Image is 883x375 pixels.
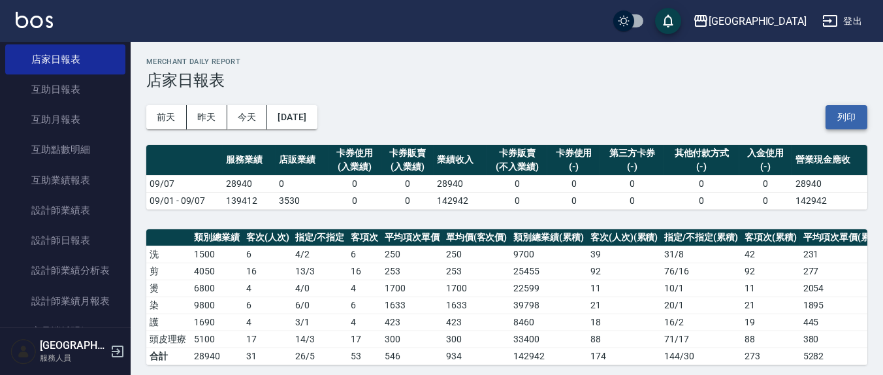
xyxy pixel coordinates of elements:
th: 客次(人次)(累積) [587,229,662,246]
button: 登出 [817,9,867,33]
th: 類別總業績 [191,229,243,246]
button: [DATE] [267,105,317,129]
div: 卡券使用 [551,146,597,160]
img: Logo [16,12,53,28]
td: 0 [547,192,600,209]
td: 21 [741,297,800,314]
td: 4 / 2 [292,246,347,263]
a: 互助點數明細 [5,135,125,165]
td: 9700 [510,246,587,263]
td: 0 [664,175,739,192]
td: 253 [381,263,443,280]
td: 28940 [792,175,867,192]
td: 88 [587,331,662,348]
td: 300 [381,331,443,348]
td: 6 / 0 [292,297,347,314]
button: [GEOGRAPHIC_DATA] [688,8,812,35]
p: 服務人員 [40,352,106,364]
div: (-) [551,160,597,174]
td: 53 [347,348,381,365]
th: 指定/不指定(累積) [661,229,741,246]
td: 142942 [510,348,587,365]
a: 商品消耗明細 [5,316,125,346]
a: 互助業績報表 [5,165,125,195]
td: 174 [587,348,662,365]
td: 1500 [191,246,243,263]
td: 燙 [146,280,191,297]
a: 設計師業績月報表 [5,286,125,316]
button: 列印 [826,105,867,129]
td: 0 [487,192,547,209]
td: 31 [243,348,293,365]
td: 71 / 17 [661,331,741,348]
td: 25455 [510,263,587,280]
td: 423 [443,314,511,331]
h3: 店家日報表 [146,71,867,90]
td: 139412 [223,192,276,209]
td: 頭皮理療 [146,331,191,348]
td: 0 [276,175,329,192]
td: 合計 [146,348,191,365]
td: 39 [587,246,662,263]
td: 142942 [792,192,867,209]
td: 33400 [510,331,587,348]
td: 88 [741,331,800,348]
td: 1690 [191,314,243,331]
div: 卡券使用 [332,146,378,160]
div: (-) [603,160,661,174]
th: 營業現金應收 [792,145,867,176]
div: [GEOGRAPHIC_DATA] [709,13,807,29]
td: 250 [443,246,511,263]
td: 6 [347,297,381,314]
td: 09/07 [146,175,223,192]
td: 4 [243,280,293,297]
button: 昨天 [187,105,227,129]
td: 18 [587,314,662,331]
td: 423 [381,314,443,331]
th: 客項次(累積) [741,229,800,246]
td: 11 [587,280,662,297]
th: 類別總業績(累積) [510,229,587,246]
td: 20 / 1 [661,297,741,314]
td: 染 [146,297,191,314]
button: 今天 [227,105,268,129]
td: 3 / 1 [292,314,347,331]
td: 0 [600,175,664,192]
div: 入金使用 [743,146,789,160]
td: 4 / 0 [292,280,347,297]
td: 10 / 1 [661,280,741,297]
td: 1633 [443,297,511,314]
td: 0 [487,175,547,192]
td: 16 [243,263,293,280]
th: 單均價(客次價) [443,229,511,246]
td: 1700 [443,280,511,297]
td: 19 [741,314,800,331]
td: 31 / 8 [661,246,741,263]
td: 273 [741,348,800,365]
a: 店家日報表 [5,44,125,74]
th: 服務業績 [223,145,276,176]
td: 39798 [510,297,587,314]
div: (不入業績) [490,160,544,174]
td: 0 [329,192,381,209]
td: 17 [347,331,381,348]
td: 253 [443,263,511,280]
td: 21 [587,297,662,314]
th: 客項次 [347,229,381,246]
td: 6800 [191,280,243,297]
td: 0 [547,175,600,192]
a: 互助月報表 [5,105,125,135]
th: 指定/不指定 [292,229,347,246]
td: 洗 [146,246,191,263]
td: 護 [146,314,191,331]
td: 3530 [276,192,329,209]
td: 6 [243,297,293,314]
td: 22599 [510,280,587,297]
td: 1700 [381,280,443,297]
td: 13 / 3 [292,263,347,280]
a: 設計師日報表 [5,225,125,255]
td: 28940 [223,175,276,192]
div: 卡券販賣 [385,146,431,160]
td: 92 [741,263,800,280]
td: 4 [347,314,381,331]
